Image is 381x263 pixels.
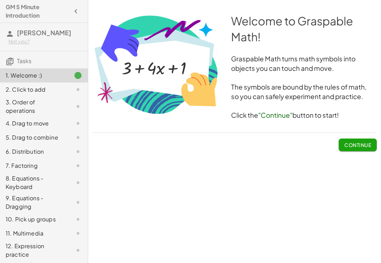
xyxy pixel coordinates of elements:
span: Welcome to Graspable Math! [231,14,355,44]
h3: The symbols are bound by the rules of math, [92,82,377,92]
i: Task finished. [74,71,82,80]
i: Task not started. [74,198,82,207]
img: 0693f8568b74c82c9916f7e4627066a63b0fb68adf4cbd55bb6660eff8c96cd8.png [92,13,220,116]
h4: GM 5 Minute Introduction [6,3,69,20]
div: Not you? [8,38,82,45]
i: Task not started. [74,215,82,224]
div: 1. Welcome :) [6,71,62,80]
div: 12. Expression practice [6,242,62,259]
i: Task not started. [74,133,82,142]
h3: objects you can touch and move. [92,64,377,73]
i: Task not started. [74,85,82,94]
button: Continue [339,139,377,151]
h3: so you can safely experiment and practice. [92,92,377,102]
div: 6. Distribution [6,147,62,156]
div: 10. Pick up groups [6,215,62,224]
div: 11. Multimedia [6,229,62,238]
span: [PERSON_NAME] [17,29,71,37]
span: "Continue" [258,111,292,119]
i: Task not started. [74,119,82,128]
i: Task not started. [74,161,82,170]
h3: Click the button to start! [92,111,377,120]
i: Task not started. [74,229,82,238]
div: 2. Click to add [6,85,62,94]
span: Continue [344,142,371,148]
span: Tasks [17,57,31,65]
i: Task not started. [74,178,82,187]
div: 4. Drag to move [6,119,62,128]
h3: Graspable Math turns math symbols into [92,54,377,64]
div: 3. Order of operations [6,98,62,115]
div: 5. Drag to combine [6,133,62,142]
div: 7. Factoring [6,161,62,170]
div: 9. Equations - Dragging [6,194,62,211]
i: Task not started. [74,246,82,255]
i: Task not started. [74,102,82,111]
div: 8. Equations - Keyboard [6,174,62,191]
i: Task not started. [74,147,82,156]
